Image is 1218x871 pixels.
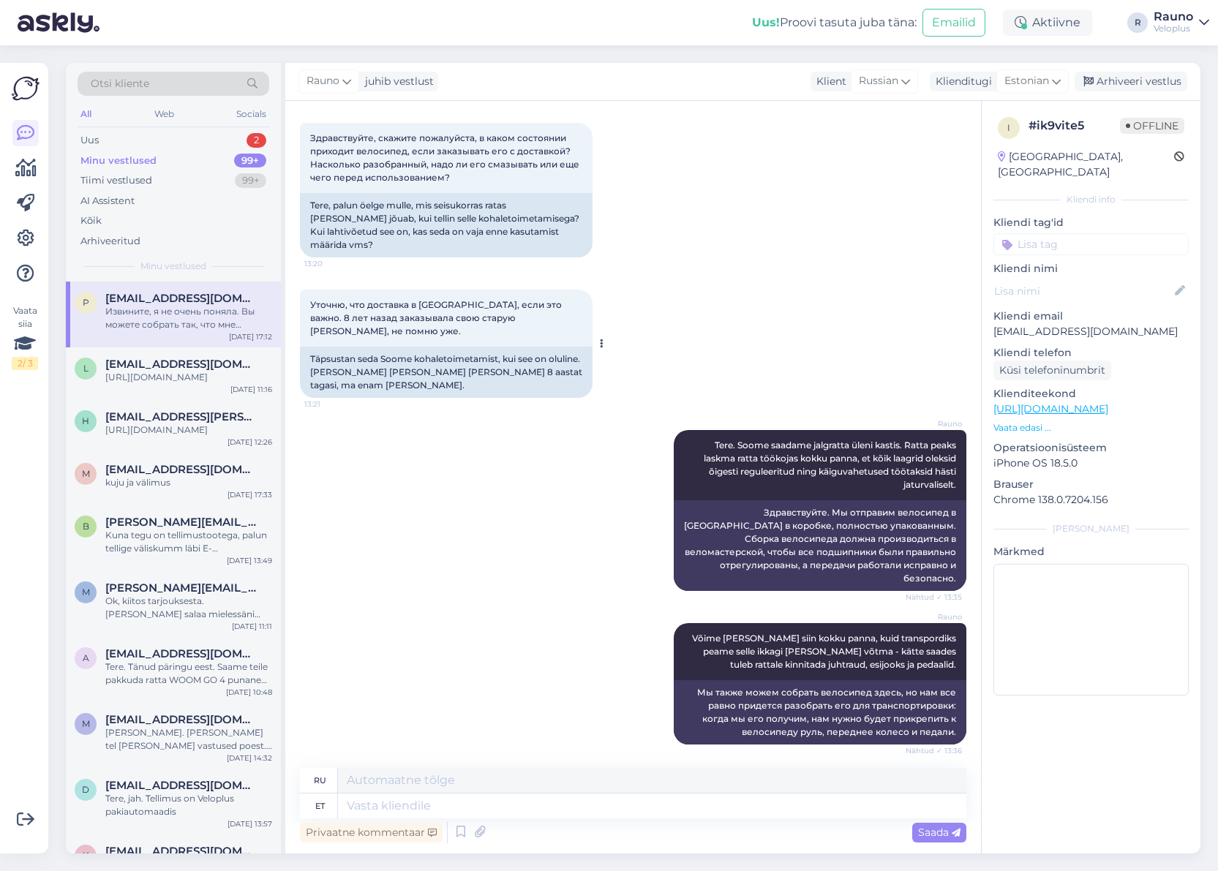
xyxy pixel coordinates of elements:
[226,687,272,698] div: [DATE] 10:48
[105,410,257,423] span: harri.halme@gmail.com
[247,133,266,148] div: 2
[1004,73,1049,89] span: Estonian
[233,105,269,124] div: Socials
[906,745,962,756] span: Nähtud ✓ 13:36
[993,261,1189,276] p: Kliendi nimi
[105,371,272,384] div: [URL][DOMAIN_NAME]
[105,292,257,305] span: patrisia2005@gmail.com
[674,680,966,744] div: Мы также можем собрать велосипед здесь, но нам все равно придется разобрать его для транспортиров...
[105,845,257,858] span: kopi_10@hotmail.com
[993,233,1189,255] input: Lisa tag
[300,347,593,398] div: Täpsustan seda Soome kohaletoimetamist, kui see on oluline. [PERSON_NAME] [PERSON_NAME] [PERSON_N...
[930,74,992,89] div: Klienditugi
[907,418,962,429] span: Rauno
[105,516,257,529] span: boriss@citystyle.ee
[105,660,272,687] div: Tere. Tänud päringu eest. Saame teile pakkuda ratta WOOM GO 4 punane hinnaga 490 EUR. Koos nimeta...
[80,234,140,249] div: Arhiveeritud
[228,489,272,500] div: [DATE] 17:33
[1154,11,1209,34] a: RaunoVeloplus
[234,154,266,168] div: 99+
[83,297,89,308] span: p
[105,476,272,489] div: kuju ja välimus
[674,500,966,591] div: Здравствуйте. Мы отправим велосипед в [GEOGRAPHIC_DATA] в коробке, полностью упакованным. Сборка ...
[993,492,1189,508] p: Chrome 138.0.7204.156
[994,283,1172,299] input: Lisa nimi
[105,581,257,595] span: marko.kannonmaa@pp.inet.fi
[80,214,102,228] div: Kõik
[993,456,1189,471] p: iPhone OS 18.5.0
[80,173,152,188] div: Tiimi vestlused
[1127,12,1148,33] div: R
[230,384,272,395] div: [DATE] 11:16
[993,193,1189,206] div: Kliendi info
[83,850,89,861] span: k
[993,386,1189,401] p: Klienditeekond
[228,818,272,829] div: [DATE] 13:57
[314,768,326,793] div: ru
[105,529,272,555] div: Kuna tegu on tellimustootega, palun tellige väliskumm läbi E-[PERSON_NAME]. Kohe paigaldamiseks s...
[82,415,89,426] span: h
[993,544,1189,559] p: Märkmed
[235,173,266,188] div: 99+
[105,305,272,331] div: Извините, я не очень поняла. Вы можете собрать так, что мне самойосианется лишь поставить руль, к...
[12,75,40,102] img: Askly Logo
[140,260,206,273] span: Minu vestlused
[105,792,272,818] div: Tere, jah. Tellimus on Veloplus pakiautomaadis
[922,9,985,37] button: Emailid
[993,309,1189,324] p: Kliendi email
[105,463,257,476] span: mark.sevtsenko@kbauto.ee
[83,521,89,532] span: b
[692,633,958,670] span: Võime [PERSON_NAME] siin kokku panna, kuid transpordiks peame selle ikkagi [PERSON_NAME] võtma - ...
[998,149,1174,180] div: [GEOGRAPHIC_DATA], [GEOGRAPHIC_DATA]
[993,522,1189,535] div: [PERSON_NAME]
[918,826,961,839] span: Saada
[993,477,1189,492] p: Brauser
[811,74,846,89] div: Klient
[105,358,257,371] span: laurijug12@gmail.com
[1154,11,1193,23] div: Rauno
[227,555,272,566] div: [DATE] 13:49
[105,423,272,437] div: [URL][DOMAIN_NAME]
[91,76,149,91] span: Otsi kliente
[752,14,917,31] div: Proovi tasuta juba täna:
[229,331,272,342] div: [DATE] 17:12
[304,399,359,410] span: 13:21
[83,363,89,374] span: l
[82,587,90,597] span: m
[151,105,177,124] div: Web
[300,193,593,257] div: Tere, palun öelge mulle, mis seisukorras ratas [PERSON_NAME] jõuab, kui tellin selle kohaletoimet...
[907,611,962,622] span: Rauno
[82,468,90,479] span: m
[228,437,272,448] div: [DATE] 12:26
[993,440,1189,456] p: Operatsioonisüsteem
[993,361,1111,380] div: Küsi telefoninumbrit
[300,823,443,842] div: Privaatne kommentaar
[80,133,99,148] div: Uus
[704,440,958,490] span: Tere. Soome saadame jalgratta üleni kastis. Ratta peaks laskma ratta töökojas kokku panna, et kõi...
[105,726,272,753] div: [PERSON_NAME]. [PERSON_NAME] tel [PERSON_NAME] vastused poest. tänan!
[105,647,257,660] span: airi.kaldmets@gmail.com
[1154,23,1193,34] div: Veloplus
[993,324,1189,339] p: [EMAIL_ADDRESS][DOMAIN_NAME]
[105,713,257,726] span: mihkel.nurm@gmail.com
[310,132,582,183] span: Здравствуйте, скажите пожалуйста, в каком состоянии приходит велосипед, если заказывать его с дос...
[993,345,1189,361] p: Kliendi telefon
[859,73,898,89] span: Russian
[232,621,272,632] div: [DATE] 11:11
[993,215,1189,230] p: Kliendi tag'id
[304,258,359,269] span: 13:20
[752,15,780,29] b: Uus!
[80,194,135,208] div: AI Assistent
[80,154,157,168] div: Minu vestlused
[1029,117,1120,135] div: # ik9vite5
[307,73,339,89] span: Rauno
[83,652,89,663] span: a
[1003,10,1092,36] div: Aktiivne
[310,299,564,336] span: Уточню, что доставка в [GEOGRAPHIC_DATA], если это важно. 8 лет назад заказывала свою старую [PER...
[105,779,257,792] span: dagopiill@gmail.com
[906,592,962,603] span: Nähtud ✓ 13:35
[12,304,38,370] div: Vaata siia
[993,421,1189,434] p: Vaata edasi ...
[82,718,90,729] span: m
[78,105,94,124] div: All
